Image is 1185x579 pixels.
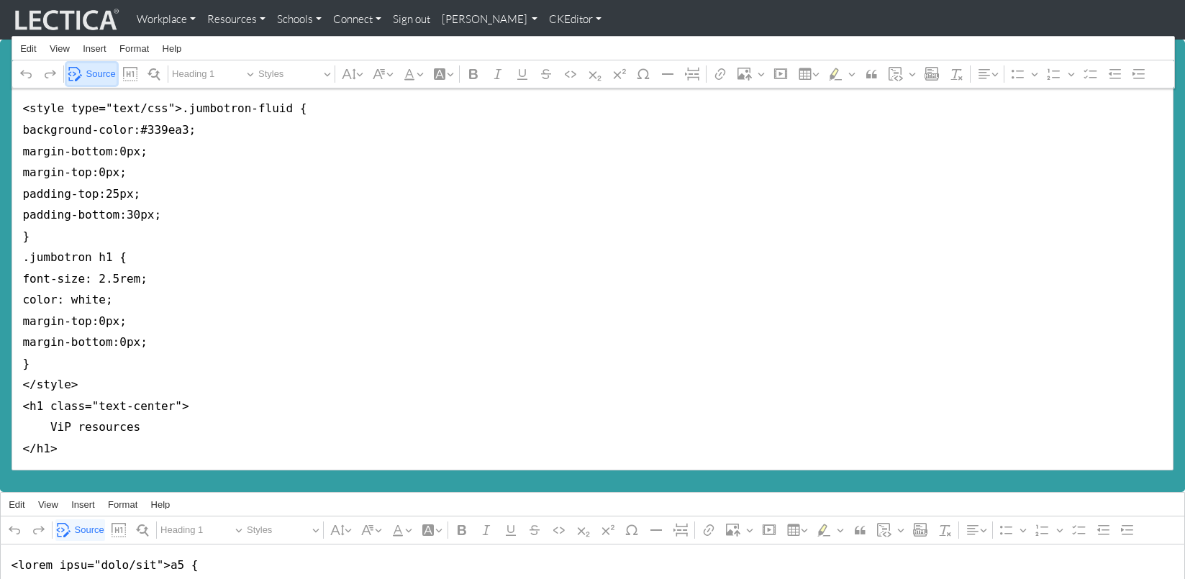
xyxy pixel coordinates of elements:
[171,63,255,86] button: Heading 1, Heading
[50,44,70,53] span: View
[71,500,95,509] span: Insert
[1,516,1184,544] div: Editor toolbar
[163,44,182,53] span: Help
[9,500,24,509] span: Edit
[436,6,544,34] a: [PERSON_NAME]
[55,519,104,542] button: Source
[12,37,1174,60] div: Editor menu bar
[258,65,324,83] span: Styles
[387,6,436,34] a: Sign out
[12,60,1174,88] div: Editor toolbar
[75,521,104,539] span: Source
[38,500,58,509] span: View
[12,6,119,34] img: lecticalive
[1,493,1184,516] div: Editor menu bar
[247,521,312,539] span: Styles
[108,500,137,509] span: Format
[327,6,387,34] a: Connect
[543,6,607,34] a: CKEditor
[12,87,1173,470] textarea: Source code editing area
[172,65,247,83] span: Heading 1
[271,6,327,34] a: Schools
[258,63,332,86] button: Styles
[86,65,116,83] span: Source
[67,63,116,86] button: Source
[20,44,36,53] span: Edit
[246,519,320,542] button: Styles
[119,44,149,53] span: Format
[160,521,235,539] span: Heading 1
[83,44,106,53] span: Insert
[160,519,243,542] button: Heading 1, Heading
[201,6,271,34] a: Resources
[151,500,171,509] span: Help
[131,6,201,34] a: Workplace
